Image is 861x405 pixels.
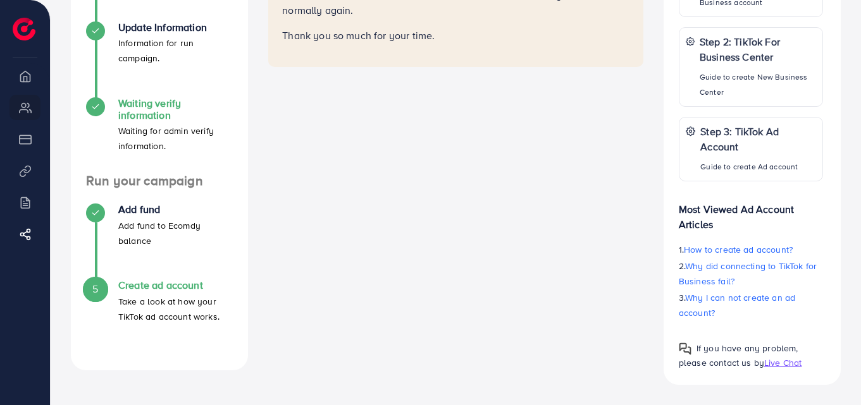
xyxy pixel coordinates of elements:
h4: Waiting verify information [118,97,233,121]
p: Step 2: TikTok For Business Center [700,34,816,64]
span: 5 [92,282,98,296]
li: Add fund [71,203,248,279]
h4: Update Information [118,21,233,33]
h4: Create ad account [118,279,233,291]
iframe: Chat [807,348,852,396]
p: Information for run campaign. [118,35,233,66]
span: Live Chat [764,356,802,369]
p: Most Viewed Ad Account Articles [679,191,823,232]
span: If you have any problem, please contact us by [679,342,798,369]
p: Add fund to Ecomdy balance [118,218,233,248]
h4: Add fund [118,203,233,215]
p: Guide to create New Business Center [700,70,816,100]
p: 3. [679,290,823,320]
span: How to create ad account? [684,243,793,256]
p: 1. [679,242,823,257]
span: Why I can not create an ad account? [679,291,796,319]
p: Take a look at how your TikTok ad account works. [118,294,233,324]
li: Update Information [71,21,248,97]
li: Create ad account [71,279,248,355]
span: Why did connecting to TikTok for Business fail? [679,260,817,287]
img: Popup guide [679,342,691,355]
h4: Run your campaign [71,173,248,189]
img: logo [13,18,35,40]
p: Guide to create Ad account [700,159,816,174]
p: Waiting for admin verify information. [118,123,233,154]
p: 2. [679,258,823,289]
p: Thank you so much for your time. [282,28,629,43]
p: Step 3: TikTok Ad Account [700,124,816,154]
li: Waiting verify information [71,97,248,173]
